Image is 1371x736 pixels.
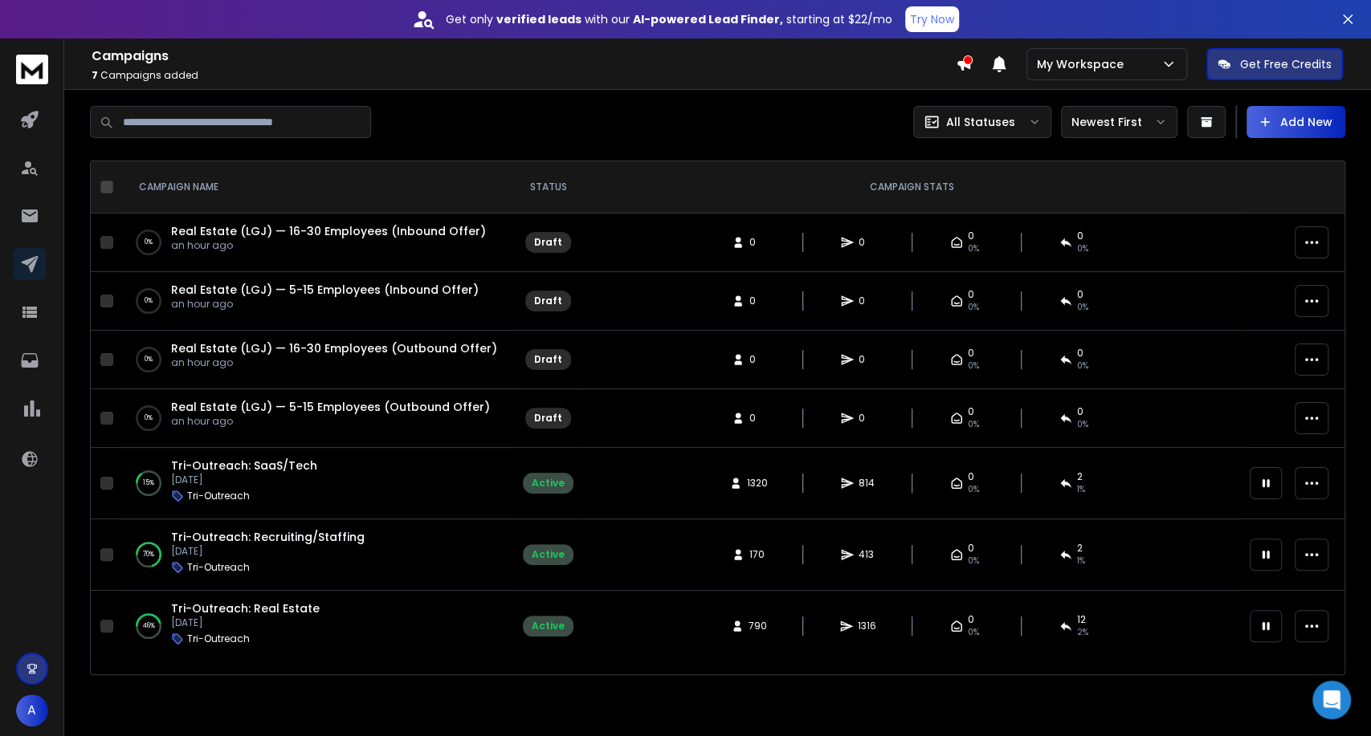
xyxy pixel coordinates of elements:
[1240,56,1332,72] p: Get Free Credits
[1077,288,1083,301] span: 0
[92,68,98,82] span: 7
[859,477,875,490] span: 814
[16,694,48,726] button: A
[171,457,317,474] a: Tri-Outreach: SaaS/Tech
[534,412,562,425] div: Draft
[513,161,583,213] th: STATUS
[446,11,892,27] p: Get only with our starting at $22/mo
[968,288,974,301] span: 0
[534,236,562,249] div: Draft
[905,6,959,32] button: Try Now
[859,236,875,249] span: 0
[16,55,48,84] img: logo
[120,331,513,389] td: 0%Real Estate (LGJ) — 16-30 Employees (Outbound Offer)an hour ago
[534,295,562,307] div: Draft
[1077,405,1083,418] span: 0
[1077,347,1083,360] span: 0
[968,405,974,418] span: 0
[534,353,562,366] div: Draft
[120,448,513,519] td: 15%Tri-Outreach: SaaS/Tech[DATE]Tri-Outreach
[171,239,486,252] p: an hour ago
[171,399,490,415] a: Real Estate (LGJ) — 5-15 Employees (Outbound Offer)
[532,548,565,561] div: Active
[747,477,768,490] span: 1320
[171,600,320,616] a: Tri-Outreach: Real Estate
[968,347,974,360] span: 0
[1077,470,1083,483] span: 2
[171,282,479,298] a: Real Estate (LGJ) — 5-15 Employees (Inbound Offer)
[749,353,765,366] span: 0
[749,412,765,425] span: 0
[946,114,1015,130] p: All Statuses
[120,161,513,213] th: CAMPAIGN NAME
[532,477,565,490] div: Active
[171,545,365,558] p: [DATE]
[968,613,974,626] span: 0
[171,340,497,356] a: Real Estate (LGJ) — 16-30 Employees (Outbound Offer)
[120,591,513,662] td: 46%Tri-Outreach: Real Estate[DATE]Tri-Outreach
[749,295,765,307] span: 0
[859,353,875,366] span: 0
[859,412,875,425] span: 0
[143,618,155,634] p: 46 %
[92,69,956,82] p: Campaigns added
[583,161,1240,213] th: CAMPAIGN STATS
[968,242,979,255] span: 0%
[1077,360,1088,372] span: 0%
[145,293,153,309] p: 0 %
[120,272,513,331] td: 0%Real Estate (LGJ) — 5-15 Employees (Inbound Offer)an hour ago
[532,620,565,632] div: Active
[968,470,974,483] span: 0
[1061,106,1177,138] button: Newest First
[92,47,956,66] h1: Campaigns
[968,542,974,555] span: 0
[1077,613,1086,626] span: 12
[859,548,875,561] span: 413
[120,389,513,448] td: 0%Real Estate (LGJ) — 5-15 Employees (Outbound Offer)an hour ago
[968,230,974,242] span: 0
[968,483,979,496] span: 0%
[1312,681,1351,719] div: Open Intercom Messenger
[120,519,513,591] td: 70%Tri-Outreach: Recruiting/Staffing[DATE]Tri-Outreach
[633,11,783,27] strong: AI-powered Lead Finder,
[968,626,979,639] span: 0%
[171,529,365,545] a: Tri-Outreach: Recruiting/Staffing
[120,213,513,272] td: 0%Real Estate (LGJ) — 16-30 Employees (Inbound Offer)an hour ago
[968,301,979,314] span: 0%
[1206,48,1343,80] button: Get Free Credits
[749,236,765,249] span: 0
[1077,230,1083,242] span: 0
[1037,56,1130,72] p: My Workspace
[187,632,250,645] p: Tri-Outreach
[171,474,317,486] p: [DATE]
[1247,106,1345,138] button: Add New
[171,223,486,239] a: Real Estate (LGJ) — 16-30 Employees (Inbound Offer)
[145,352,153,368] p: 0 %
[1077,301,1088,314] span: 0%
[171,356,497,369] p: an hour ago
[1077,418,1088,431] span: 0%
[1077,483,1085,496] span: 1 %
[171,616,320,629] p: [DATE]
[1077,542,1083,555] span: 2
[187,561,250,574] p: Tri-Outreach
[1077,555,1085,567] span: 1 %
[496,11,581,27] strong: verified leads
[749,548,765,561] span: 170
[859,295,875,307] span: 0
[171,415,490,428] p: an hour ago
[143,475,154,491] p: 15 %
[145,410,153,426] p: 0 %
[145,234,153,250] p: 0 %
[968,555,979,567] span: 0%
[968,418,979,431] span: 0%
[968,360,979,372] span: 0%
